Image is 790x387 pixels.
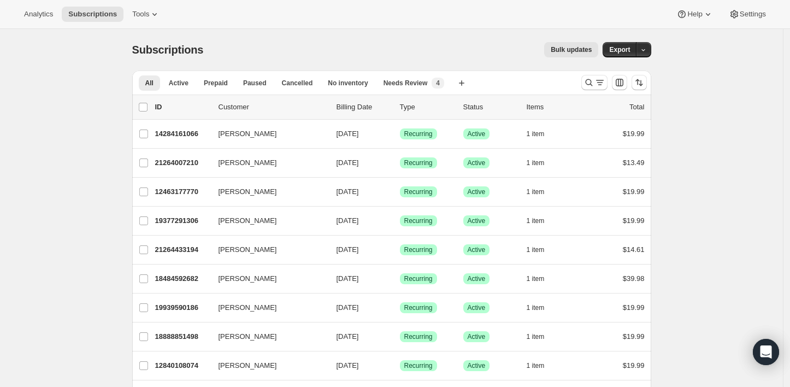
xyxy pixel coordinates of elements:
[212,183,321,201] button: [PERSON_NAME]
[155,329,645,344] div: 18888851498[PERSON_NAME][DATE]SuccessRecurringSuccessActive1 item$19.99
[453,75,470,91] button: Create new view
[337,303,359,312] span: [DATE]
[404,159,433,167] span: Recurring
[527,271,557,286] button: 1 item
[219,302,277,313] span: [PERSON_NAME]
[609,45,630,54] span: Export
[623,187,645,196] span: $19.99
[404,245,433,254] span: Recurring
[212,212,321,230] button: [PERSON_NAME]
[155,360,210,371] p: 12840108074
[212,299,321,316] button: [PERSON_NAME]
[219,331,277,342] span: [PERSON_NAME]
[328,79,368,87] span: No inventory
[527,159,545,167] span: 1 item
[219,215,277,226] span: [PERSON_NAME]
[404,361,433,370] span: Recurring
[155,273,210,284] p: 18484592682
[337,361,359,370] span: [DATE]
[404,216,433,225] span: Recurring
[384,79,428,87] span: Needs Review
[219,186,277,197] span: [PERSON_NAME]
[17,7,60,22] button: Analytics
[219,157,277,168] span: [PERSON_NAME]
[155,126,645,142] div: 14284161066[PERSON_NAME][DATE]SuccessRecurringSuccessActive1 item$19.99
[468,130,486,138] span: Active
[243,79,267,87] span: Paused
[155,215,210,226] p: 19377291306
[132,10,149,19] span: Tools
[155,244,210,255] p: 21264433194
[623,303,645,312] span: $19.99
[623,361,645,370] span: $19.99
[527,155,557,171] button: 1 item
[623,245,645,254] span: $14.61
[155,242,645,257] div: 21264433194[PERSON_NAME][DATE]SuccessRecurringSuccessActive1 item$14.61
[623,130,645,138] span: $19.99
[337,332,359,341] span: [DATE]
[527,329,557,344] button: 1 item
[68,10,117,19] span: Subscriptions
[155,184,645,200] div: 12463177770[PERSON_NAME][DATE]SuccessRecurringSuccessActive1 item$19.99
[337,187,359,196] span: [DATE]
[404,187,433,196] span: Recurring
[212,125,321,143] button: [PERSON_NAME]
[62,7,123,22] button: Subscriptions
[155,302,210,313] p: 19939590186
[204,79,228,87] span: Prepaid
[155,358,645,373] div: 12840108074[PERSON_NAME][DATE]SuccessRecurringSuccessActive1 item$19.99
[337,274,359,283] span: [DATE]
[527,358,557,373] button: 1 item
[623,332,645,341] span: $19.99
[212,154,321,172] button: [PERSON_NAME]
[623,216,645,225] span: $19.99
[463,102,518,113] p: Status
[527,300,557,315] button: 1 item
[468,361,486,370] span: Active
[527,126,557,142] button: 1 item
[212,357,321,374] button: [PERSON_NAME]
[337,102,391,113] p: Billing Date
[404,130,433,138] span: Recurring
[527,216,545,225] span: 1 item
[24,10,53,19] span: Analytics
[404,332,433,341] span: Recurring
[219,360,277,371] span: [PERSON_NAME]
[527,184,557,200] button: 1 item
[155,128,210,139] p: 14284161066
[282,79,313,87] span: Cancelled
[468,216,486,225] span: Active
[155,102,645,113] div: IDCustomerBilling DateTypeStatusItemsTotal
[468,332,486,341] span: Active
[544,42,598,57] button: Bulk updates
[145,79,154,87] span: All
[219,128,277,139] span: [PERSON_NAME]
[468,245,486,254] span: Active
[527,102,581,113] div: Items
[753,339,779,365] div: Open Intercom Messenger
[623,159,645,167] span: $13.49
[436,79,440,87] span: 4
[629,102,644,113] p: Total
[581,75,608,90] button: Search and filter results
[527,303,545,312] span: 1 item
[468,187,486,196] span: Active
[632,75,647,90] button: Sort the results
[687,10,702,19] span: Help
[155,102,210,113] p: ID
[722,7,773,22] button: Settings
[337,245,359,254] span: [DATE]
[337,159,359,167] span: [DATE]
[337,216,359,225] span: [DATE]
[468,159,486,167] span: Active
[527,242,557,257] button: 1 item
[468,303,486,312] span: Active
[155,186,210,197] p: 12463177770
[219,102,328,113] p: Customer
[155,331,210,342] p: 18888851498
[212,241,321,259] button: [PERSON_NAME]
[169,79,188,87] span: Active
[527,332,545,341] span: 1 item
[212,270,321,288] button: [PERSON_NAME]
[527,361,545,370] span: 1 item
